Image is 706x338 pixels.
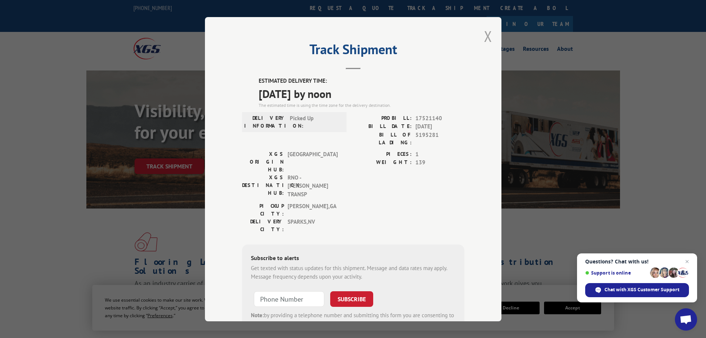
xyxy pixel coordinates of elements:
span: Questions? Chat with us! [585,259,689,265]
h2: Track Shipment [242,44,464,58]
label: WEIGHT: [353,158,412,167]
span: [PERSON_NAME] , GA [288,202,338,218]
div: Subscribe to alerts [251,253,455,264]
span: [DATE] by noon [259,85,464,102]
label: PIECES: [353,150,412,158]
span: 5195281 [415,131,464,146]
label: XGS ORIGIN HUB: [242,150,284,173]
input: Phone Number [254,291,324,307]
label: DELIVERY CITY: [242,218,284,233]
strong: Note: [251,312,264,319]
a: Open chat [675,308,697,331]
span: Chat with XGS Customer Support [585,283,689,297]
label: XGS DESTINATION HUB: [242,173,284,198]
span: SPARKS , NV [288,218,338,233]
button: Close modal [484,26,492,46]
span: 139 [415,158,464,167]
span: 1 [415,150,464,158]
label: PICKUP CITY: [242,202,284,218]
span: RNO - [PERSON_NAME] TRANSP [288,173,338,198]
label: PROBILL: [353,114,412,122]
span: [GEOGRAPHIC_DATA] [288,150,338,173]
div: Get texted with status updates for this shipment. Message and data rates may apply. Message frequ... [251,264,455,281]
span: [DATE] [415,122,464,131]
span: 17521140 [415,114,464,122]
div: The estimated time is using the time zone for the delivery destination. [259,102,464,108]
span: Support is online [585,270,647,276]
label: BILL OF LADING: [353,131,412,146]
label: DELIVERY INFORMATION: [244,114,286,129]
button: SUBSCRIBE [330,291,373,307]
div: by providing a telephone number and submitting this form you are consenting to be contacted by SM... [251,311,455,337]
label: BILL DATE: [353,122,412,131]
span: Picked Up [290,114,340,129]
label: ESTIMATED DELIVERY TIME: [259,77,464,85]
span: Chat with XGS Customer Support [604,286,679,293]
